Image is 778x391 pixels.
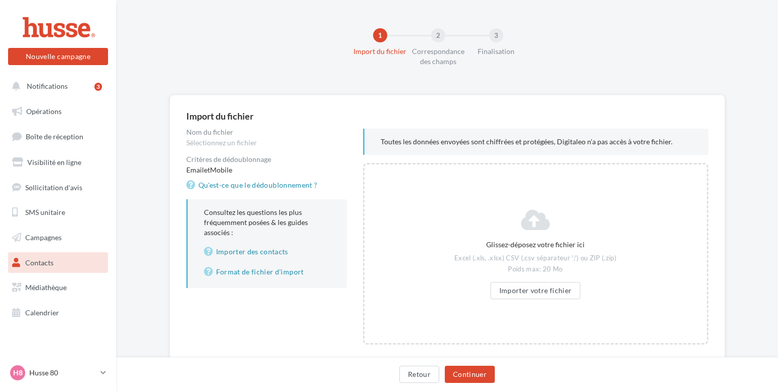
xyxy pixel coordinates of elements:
button: Importer votre fichier [491,282,581,299]
div: Critères de dédoublonnage [186,156,347,163]
a: Opérations [6,101,110,122]
a: H8 Husse 80 [8,363,108,382]
button: Nouvelle campagne [8,48,108,65]
span: Email [186,165,204,174]
div: Poids max: 20 Mo [450,265,621,274]
span: Calendrier [25,308,59,317]
div: Sélectionnez un fichier [186,138,347,148]
a: Importer des contacts [204,246,331,258]
button: Retour [399,366,439,383]
a: Qu'est-ce que le dédoublonnement ? [186,179,322,191]
div: 3 [489,28,503,42]
a: Boîte de réception [6,126,110,147]
p: Toutes les données envoyées sont chiffrées et protégées, Digitaleo n'a pas accès à votre fichier. [381,137,692,147]
a: Visibilité en ligne [6,152,110,173]
span: Boîte de réception [26,132,83,141]
div: Nom du fichier [186,129,347,136]
p: Consultez les questions les plus fréquemment posées & les guides associés : [204,207,331,278]
span: Médiathèque [25,283,67,292]
span: Mobile [210,165,232,174]
div: Correspondance des champs [406,46,471,67]
span: Sollicitation d'avis [25,183,82,191]
button: Notifications 3 [6,76,106,97]
button: Continuer [445,366,495,383]
span: Contacts [25,258,54,267]
div: Excel (.xls, .xlsx) CSV (.csv séparateur ';') ou ZIP (.zip) [450,254,621,263]
div: Finalisation [464,46,529,57]
a: Format de fichier d'import [204,266,331,278]
span: Opérations [26,107,62,116]
span: Campagnes [25,233,62,242]
span: Visibilité en ligne [27,158,81,166]
div: 3 [94,83,102,91]
a: Sollicitation d'avis [6,177,110,198]
div: Glissez-déposez votre fichier ici [450,240,621,250]
a: Contacts [6,252,110,273]
span: et [204,165,210,174]
div: Import du fichier [186,111,708,121]
a: Campagnes [6,227,110,248]
a: Calendrier [6,302,110,323]
p: Husse 80 [29,368,96,378]
span: Notifications [27,82,68,90]
span: SMS unitaire [25,208,65,216]
div: 2 [431,28,445,42]
div: Import du fichier [348,46,412,57]
a: Médiathèque [6,277,110,298]
a: SMS unitaire [6,202,110,223]
div: 1 [373,28,387,42]
span: H8 [13,368,23,378]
